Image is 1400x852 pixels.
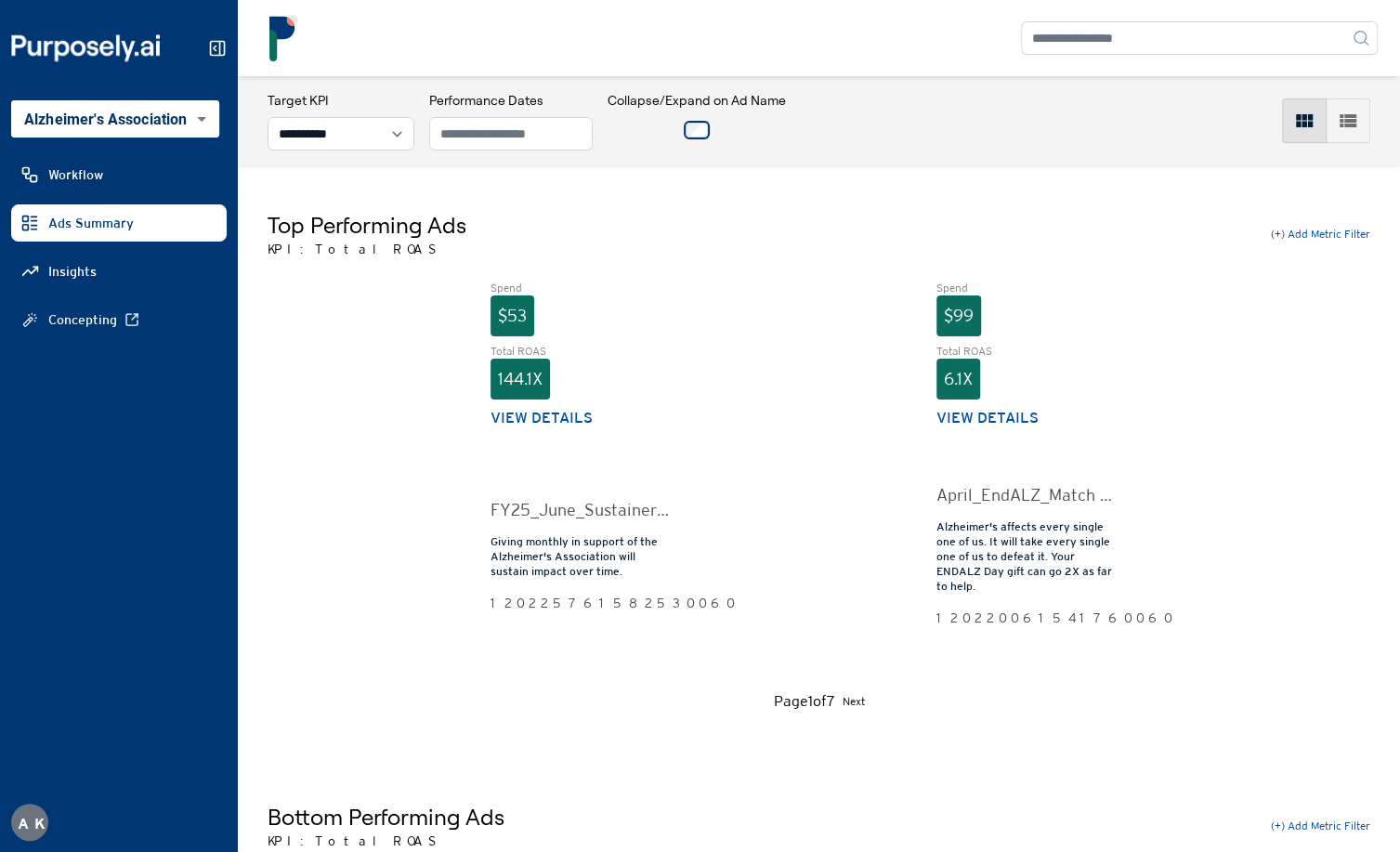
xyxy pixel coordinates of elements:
div: 144.1X [491,359,550,400]
span: Workflow [48,165,103,184]
div: 120225761582530060 [491,594,669,612]
button: Next [843,690,865,713]
a: Ads Summary [11,204,227,242]
p: KPI: Total ROAS [268,832,504,850]
div: Alzheimer's affects every single one of us. It will take every single one of us to defeat it. You... [936,519,1115,594]
a: Concepting [11,301,227,338]
button: (+) Add Metric Filter [1271,227,1370,242]
div: FY25_June_Sustainer_Control [491,497,669,523]
h3: Target KPI [268,91,414,110]
img: logo [260,15,307,61]
a: Workflow [11,156,227,193]
span: Insights [48,262,97,281]
div: Page 1 of 7 [774,690,835,713]
h3: Collapse/Expand on Ad Name [608,91,786,110]
h3: Performance Dates [429,91,593,110]
div: Total ROAS [491,344,669,359]
div: Spend [491,281,669,295]
button: AK [11,804,48,841]
div: April_EndALZ_Match - Copy [936,482,1115,508]
div: 120220061541760060 [936,609,1115,627]
span: Ads Summary [48,214,134,232]
div: 6.1X [936,359,980,400]
div: A K [11,804,48,841]
span: Concepting [48,310,117,329]
h5: Bottom Performing Ads [268,802,504,832]
p: KPI: Total ROAS [268,240,466,258]
a: Insights [11,253,227,290]
div: Spend [936,281,1115,295]
button: View details [491,407,593,429]
button: View details [936,407,1039,429]
div: Total ROAS [936,344,1115,359]
div: Giving monthly in support of the Alzheimer's Association will sustain impact over time. [491,534,669,579]
div: Alzheimer's Association [11,100,219,138]
div: $53 [491,295,534,336]
h5: Top Performing Ads [268,210,466,240]
button: (+) Add Metric Filter [1271,819,1370,833]
div: $99 [936,295,981,336]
